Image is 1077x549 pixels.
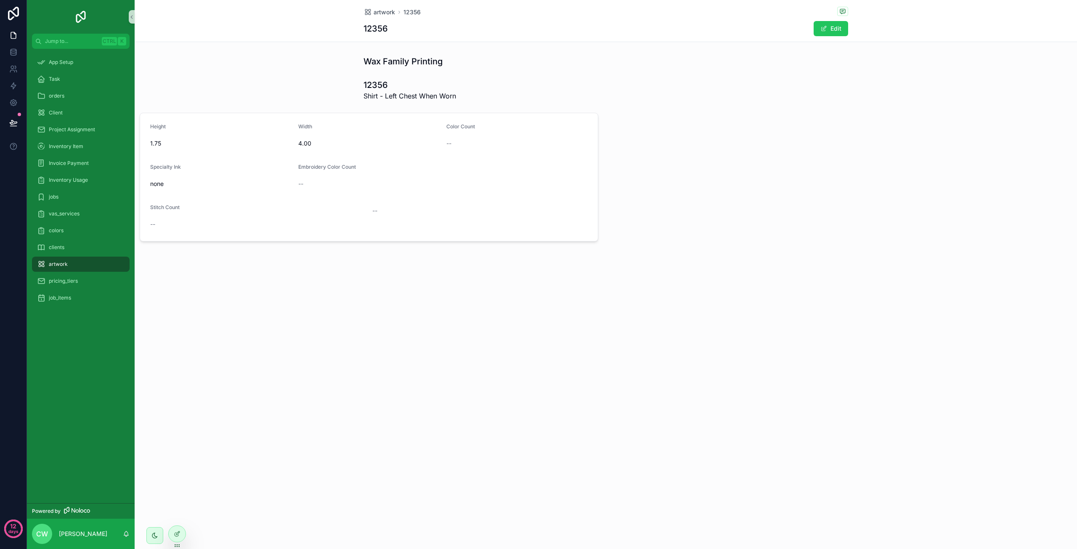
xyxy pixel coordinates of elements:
span: Powered by [32,508,61,515]
span: none [150,180,292,188]
button: Edit [814,21,848,36]
span: orders [49,93,64,99]
p: 12 [10,522,16,530]
h1: Wax Family Printing [363,56,443,67]
h1: 12356 [363,79,456,91]
a: Invoice Payment [32,156,130,171]
span: Jump to... [45,38,98,45]
a: artwork [363,8,395,16]
a: App Setup [32,55,130,70]
span: -- [150,220,155,228]
span: Project Assignment [49,126,95,133]
p: [PERSON_NAME] [59,530,107,538]
span: Inventory Item [49,143,83,150]
span: Width [298,123,312,130]
span: Embroidery Color Count [298,164,356,170]
span: jobs [49,194,58,200]
span: colors [49,227,64,234]
span: -- [372,207,377,215]
a: clients [32,240,130,255]
span: job_items [49,294,71,301]
span: Specialty Ink [150,164,181,170]
a: artwork [32,257,130,272]
span: artwork [374,8,395,16]
a: Powered by [27,503,135,519]
span: K [119,38,125,45]
a: job_items [32,290,130,305]
span: -- [446,139,451,148]
span: CW [36,529,48,539]
a: 12356 [403,8,421,16]
h1: 12356 [363,23,388,34]
span: Ctrl [102,37,117,45]
span: clients [49,244,64,251]
a: Client [32,105,130,120]
a: orders [32,88,130,103]
a: Inventory Item [32,139,130,154]
span: Inventory Usage [49,177,88,183]
span: Invoice Payment [49,160,89,167]
button: Jump to...CtrlK [32,34,130,49]
img: App logo [74,10,88,24]
span: Shirt - Left Chest When Worn [363,91,456,101]
span: 4.00 [298,139,440,148]
a: Task [32,72,130,87]
a: Inventory Usage [32,172,130,188]
span: Height [150,123,166,130]
a: pricing_tiers [32,273,130,289]
span: pricing_tiers [49,278,78,284]
a: jobs [32,189,130,204]
a: colors [32,223,130,238]
span: -- [298,180,303,188]
span: App Setup [49,59,73,66]
a: Project Assignment [32,122,130,137]
div: scrollable content [27,49,135,316]
span: Task [49,76,60,82]
p: days [8,525,19,537]
span: vas_services [49,210,80,217]
a: vas_services [32,206,130,221]
span: artwork [49,261,68,268]
span: 1.75 [150,139,292,148]
span: Client [49,109,63,116]
span: Stitch Count [150,204,180,210]
span: Color Count [446,123,475,130]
